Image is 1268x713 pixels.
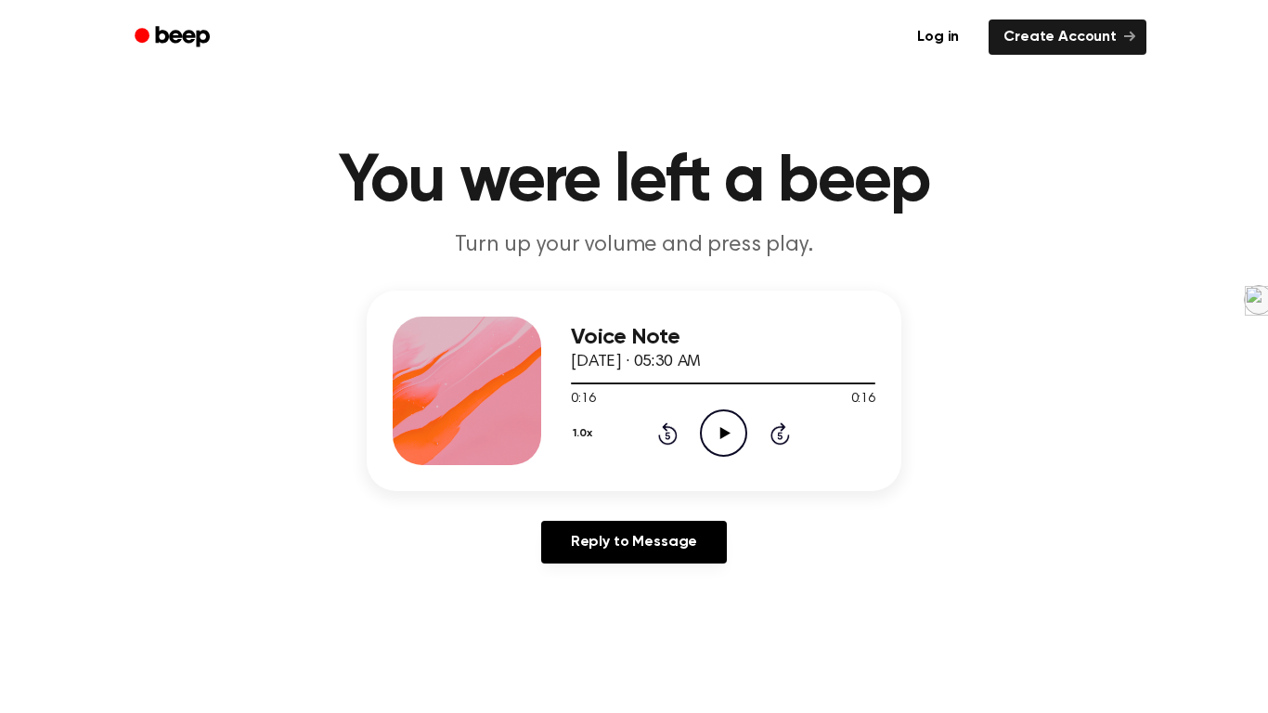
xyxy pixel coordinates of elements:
a: Create Account [989,19,1146,55]
h3: Voice Note [571,325,875,350]
button: 1.0x [571,418,599,449]
span: [DATE] · 05:30 AM [571,354,701,370]
span: 0:16 [851,390,875,409]
p: Turn up your volume and press play. [278,230,990,261]
a: Log in [899,16,977,58]
span: 0:16 [571,390,595,409]
a: Reply to Message [541,521,727,564]
h1: You were left a beep [159,149,1109,215]
a: Beep [122,19,226,56]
